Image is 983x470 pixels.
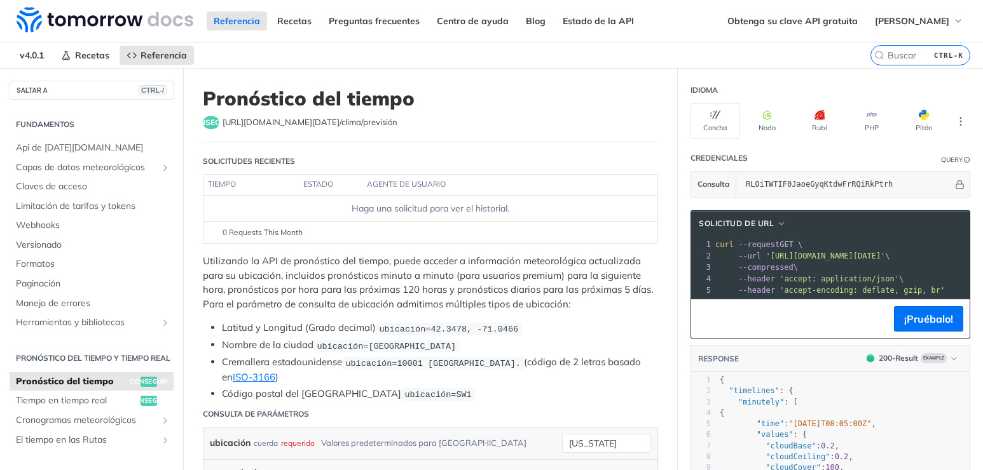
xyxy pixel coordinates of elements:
button: [PERSON_NAME] [868,11,970,30]
a: Paginación [10,274,174,293]
a: Preguntas frecuentes [322,11,427,30]
img: Tomorrow.io Weather API Docs [17,7,193,32]
span: --request [738,240,780,249]
th: agente de usuario [362,175,632,195]
a: Webhooks [10,216,174,235]
span: El tiempo en las Rutas [16,434,157,446]
button: Hide [953,178,966,191]
span: Api de [DATE][DOMAIN_NAME] [16,142,170,154]
span: curl [715,240,734,249]
span: \ [715,274,904,283]
span: GET \ [715,240,802,249]
div: 7 [691,441,711,452]
span: 200 [867,354,874,362]
a: Blog [519,11,553,30]
label: ubicación [210,434,251,452]
span: : [ [720,398,798,406]
div: Haga una solicitud para ver el historial. [209,202,652,215]
input: apikey [739,171,953,197]
button: Copy to clipboard [698,309,715,328]
button: Show subpages for Weather on Routes [160,435,170,445]
span: Webhooks [16,219,170,232]
svg: More ellipsis [955,116,966,127]
svg: Search [874,50,884,60]
span: v4.0.1 [13,46,51,65]
div: Idioma [691,84,718,96]
th: estado [299,175,362,195]
button: Show subpages for Tools & Libraries [160,318,170,328]
span: 0.2 [835,452,849,461]
a: Herramientas y bibliotecasShow subpages for Tools & Libraries [10,313,174,332]
span: Paginación [16,278,170,290]
a: Referencia [207,11,267,30]
span: "cloudCeiling" [766,452,830,461]
button: SALTAR ACTRL-/ [10,81,174,100]
span: Limitación de tarifas y tokens [16,200,170,213]
span: conseguir [141,396,157,406]
span: --url [738,252,761,260]
li: Cremallera estadounidense (código de 2 letras basado en ) [222,355,658,384]
a: Recetas [270,11,319,30]
span: [PERSON_NAME] [875,15,949,27]
span: { [720,408,724,417]
span: --header [738,274,775,283]
button: Concha [691,103,739,139]
button: Solicitud de URL [694,217,790,230]
a: Limitación de tarifas y tokens [10,197,174,216]
a: Centro de ayuda [430,11,516,30]
span: CTRL-/ [139,85,167,95]
a: Estado de la API [556,11,641,30]
span: { [720,375,724,384]
a: Api de [DATE][DOMAIN_NAME] [10,138,174,158]
span: Recetas [75,50,109,61]
span: Tiempo en tiempo real [16,394,137,407]
span: : { [720,430,807,439]
span: "[DATE]T08:05:00Z" [788,419,871,428]
h2: Pronóstico del tiempo y tiempo real [10,352,174,364]
span: Formatos [16,258,170,271]
span: "cloudBase" [766,441,816,450]
div: 3 [691,397,711,408]
kbd: CTRL-K [931,49,966,62]
a: Claves de acceso [10,177,174,196]
li: Código postal del [GEOGRAPHIC_DATA] [222,387,658,401]
a: Tiempo en tiempo realconseguir [10,391,174,410]
button: Show subpages for Weather Data Layers [160,163,170,173]
div: 6 [691,429,711,440]
span: ubicación=10001 [GEOGRAPHIC_DATA]. [345,358,520,368]
span: Herramientas y bibliotecas [16,316,157,329]
a: Manejo de errores [10,294,174,313]
div: Consulta de parámetros [203,408,309,420]
li: Latitud y Longitud (Grado decimal) [222,321,658,335]
div: 1 [691,375,711,386]
span: 0 Requests This Month [223,227,303,238]
span: : { [720,386,794,395]
div: Query [941,155,963,164]
div: 2 [691,250,713,262]
span: --compressed [738,263,794,272]
a: Cronogramas meteorológicosShow subpages for Weather Timelines [10,411,174,430]
span: ubicación=SW1 [404,390,471,399]
span: --header [738,286,775,295]
div: Credenciales [691,152,748,164]
button: PHP [847,103,896,139]
a: El tiempo en las RutasShow subpages for Weather on Routes [10,431,174,450]
span: https://api.tomorrow.io/v4/weather/forecast [223,116,397,129]
div: 5 [691,285,713,296]
span: ubicación=[GEOGRAPHIC_DATA] [317,341,456,351]
h1: Pronóstico del tiempo [203,87,658,110]
a: Obtenga su clave API gratuita [720,11,865,30]
h2: Fundamentos [10,119,174,130]
a: Recetas [54,46,116,65]
a: Formatos [10,255,174,274]
button: ¡Pruébalo! [894,306,963,332]
button: Consulta [691,171,736,197]
span: Example [921,353,947,363]
span: : , [720,419,876,428]
button: Pitón [899,103,948,139]
span: Consulta [698,178,729,190]
a: Versionado [10,236,174,255]
th: tiempo [203,175,299,195]
button: Nodo [743,103,792,139]
span: Referencia [141,50,187,61]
